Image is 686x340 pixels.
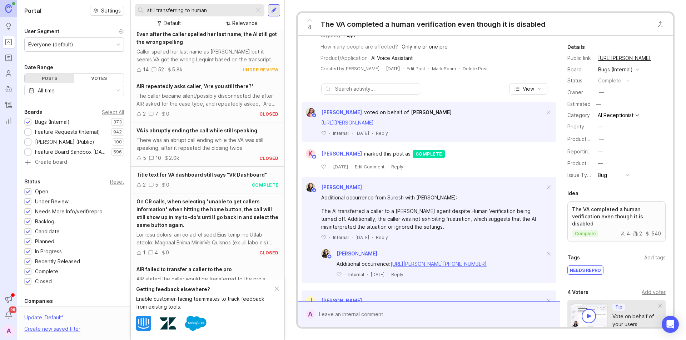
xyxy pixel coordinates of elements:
[644,254,666,262] div: Add tags
[35,128,100,136] div: Feature Requests (Internal)
[185,313,207,334] img: Salesforce logo
[387,164,388,170] div: ·
[2,293,15,306] button: Announcements
[2,36,15,49] a: Portal
[337,260,545,268] div: Additional occurrence:
[371,54,413,62] div: AI Voice Assistant
[113,119,122,125] p: 373
[567,102,591,107] div: Estimated
[509,83,547,95] button: View
[2,114,15,127] a: Reporting
[351,164,352,170] div: ·
[333,164,348,169] time: [DATE]
[352,130,353,136] div: ·
[143,249,145,257] div: 1
[136,295,275,311] div: Enable customer-facing teammates to track feedback from existing tools.
[136,92,279,108] div: The caller became silent/possibly disconnected the after AIR asked for the case type, and repeate...
[24,6,41,15] h1: Portal
[598,123,603,131] div: —
[311,188,317,193] img: member badge
[35,188,48,196] div: Open
[633,231,642,236] div: 2
[136,231,279,247] div: Lor ipsu dolorsi am co ad-el sedd Eius temp inc Utlab etdolo: Magnaal Enima MinimVe Quisnos (ex u...
[598,77,621,85] div: complete
[5,4,12,12] img: Canny Home
[387,272,388,278] div: ·
[567,123,584,130] label: Priority
[35,258,80,265] div: Recently Released
[136,31,277,45] span: Even after the caller spelled her last name, the AI still got the wrong spelling
[523,85,534,92] span: View
[131,261,284,305] a: AIR failed to transfer a caller to the proAIR stated the caller would be transferred to the pro's...
[662,316,679,333] div: Open Intercom Messenger
[136,316,151,331] img: Intercom logo
[259,155,279,161] div: closed
[594,100,603,109] div: —
[391,261,487,267] a: [URL][PERSON_NAME][PHONE_NUMBER]
[2,51,15,64] a: Roadmaps
[411,109,452,115] span: [PERSON_NAME]
[308,23,311,31] span: 4
[344,272,346,278] div: ·
[320,19,545,29] div: The VA completed a human verification even though it is disabled
[329,130,330,136] div: ·
[143,154,146,162] div: 5
[131,78,284,122] a: AIR repeatedly asks caller, "Are you still there?"The caller became silent/possibly disconnected ...
[372,234,373,240] div: ·
[112,88,124,93] svg: toggle icon
[567,111,592,119] div: Category
[35,208,103,215] div: Needs More Info/verif/repro
[252,182,279,188] div: complete
[35,148,108,156] div: Feature Board Sandbox [DATE]
[391,272,403,278] div: Reply
[136,127,257,133] span: VA is abruptly ending the call while still speaking
[612,313,658,328] div: Vote on behalf of your users
[306,108,315,117] img: Zuleica Garcia
[24,325,80,333] div: Create new saved filter
[598,113,633,118] div: AI Receptionist
[321,194,545,202] div: Additional occurrence from Suresh with [PERSON_NAME]:
[143,110,146,118] div: 2
[335,85,417,93] input: Search activity...
[382,66,383,72] div: ·
[348,272,364,278] div: Internal
[567,136,605,142] label: ProductboardID
[459,66,460,72] div: ·
[403,66,404,72] div: ·
[143,66,149,73] div: 14
[306,310,315,319] div: A
[9,306,16,313] span: 99
[90,6,124,16] button: Settings
[35,228,60,235] div: Candidate
[155,181,158,189] div: 5
[136,285,275,293] div: Getting feedback elsewhere?
[568,266,603,274] div: NEEDS REPRO
[113,129,122,135] p: 942
[24,63,53,72] div: Date Range
[102,110,124,114] div: Select All
[567,160,586,166] label: Product
[572,206,661,227] p: The VA completed a human verification even though it is disabled
[147,6,251,14] input: Search...
[302,149,364,158] a: K[PERSON_NAME]
[164,19,181,27] div: Default
[101,7,121,14] span: Settings
[311,301,317,306] img: member badge
[317,249,377,258] a: Ysabelle Eugenio[PERSON_NAME]
[2,83,15,96] a: Autopilot
[24,314,63,325] div: Update ' Default '
[136,172,267,178] span: Title text for VA dashboard still says "VR Dashboard"
[35,118,70,126] div: Bugs (Internal)
[567,77,592,85] div: Status
[599,88,604,96] div: —
[306,183,315,192] img: Ysabelle Eugenio
[364,108,409,116] div: voted on behalf of
[311,154,317,159] img: member badge
[596,54,653,63] a: [URL][PERSON_NAME]
[386,66,400,72] a: [DATE]
[356,131,369,136] time: [DATE]
[113,149,122,155] p: 596
[598,171,607,179] div: Bug
[567,148,606,154] label: Reporting Team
